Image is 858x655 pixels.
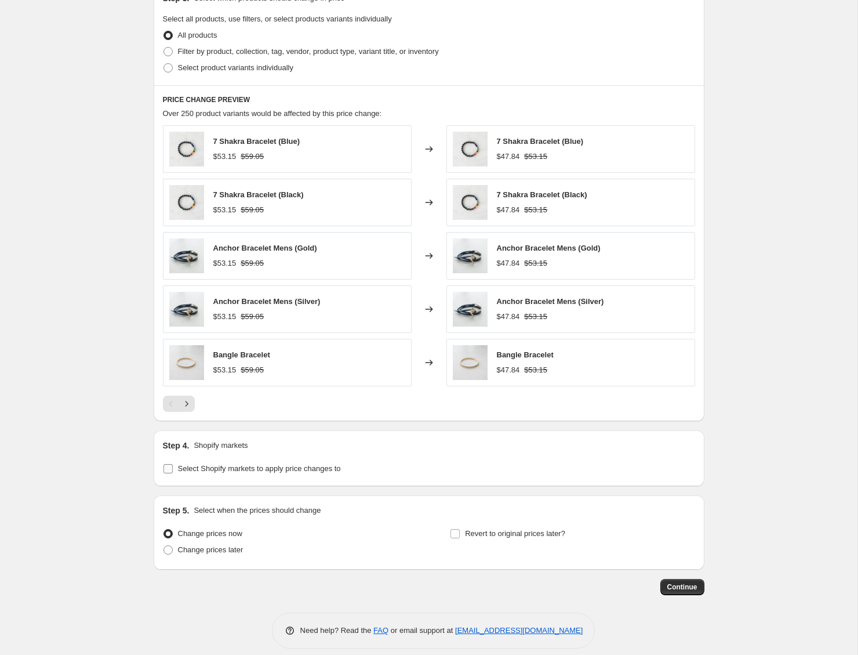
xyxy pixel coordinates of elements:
span: Continue [667,582,697,592]
div: $47.84 [497,364,520,376]
a: [EMAIL_ADDRESS][DOMAIN_NAME] [455,626,583,635]
span: Bangle Bracelet [213,350,270,359]
span: Anchor Bracelet Mens (Gold) [497,244,601,252]
h6: PRICE CHANGE PREVIEW [163,95,695,104]
img: 7-chakra-bracelet_925x_29219fd1-05f6-42be-ba87-953b4eb1e34e_80x.jpg [453,132,488,167]
div: $47.84 [497,311,520,323]
h2: Step 5. [163,505,190,516]
div: $53.15 [213,258,237,269]
div: $53.15 [213,364,237,376]
div: $47.84 [497,258,520,269]
span: All products [178,31,217,39]
button: Continue [660,579,704,595]
img: 7-chakra-bracelet_925x_29219fd1-05f6-42be-ba87-953b4eb1e34e_80x.jpg [453,185,488,220]
p: Shopify markets [194,440,248,451]
span: Filter by product, collection, tag, vendor, product type, variant title, or inventory [178,47,439,56]
strike: $53.15 [524,151,547,162]
span: Select product variants individually [178,63,293,72]
span: Select Shopify markets to apply price changes to [178,464,341,473]
strike: $53.15 [524,311,547,323]
span: Revert to original prices later? [465,529,565,538]
div: $47.84 [497,204,520,216]
img: bangle-bracelet-with-jewels_925x_1856326c-83b0-45c2-a1e8-67fcb8f9b656_80x.jpg [453,345,488,380]
img: anchor-bracelet-mens_925x_e880f45b-7b2e-43ac-aaf2-bfdc561374a9_80x.jpg [453,292,488,327]
strike: $59.05 [241,311,264,323]
img: anchor-bracelet-mens_925x_e880f45b-7b2e-43ac-aaf2-bfdc561374a9_80x.jpg [169,238,204,273]
nav: Pagination [163,396,195,412]
img: 7-chakra-bracelet_925x_29219fd1-05f6-42be-ba87-953b4eb1e34e_80x.jpg [169,185,204,220]
strike: $59.05 [241,151,264,162]
span: 7 Shakra Bracelet (Black) [213,190,304,199]
span: 7 Shakra Bracelet (Black) [497,190,587,199]
div: $53.15 [213,204,237,216]
img: anchor-bracelet-mens_925x_e880f45b-7b2e-43ac-aaf2-bfdc561374a9_80x.jpg [453,238,488,273]
span: or email support at [388,626,455,635]
span: Change prices later [178,545,243,554]
strike: $53.15 [524,204,547,216]
img: 7-chakra-bracelet_925x_29219fd1-05f6-42be-ba87-953b4eb1e34e_80x.jpg [169,132,204,167]
strike: $53.15 [524,364,547,376]
span: Anchor Bracelet Mens (Silver) [497,297,604,306]
strike: $59.05 [241,364,264,376]
span: Select all products, use filters, or select products variants individually [163,15,392,23]
strike: $59.05 [241,204,264,216]
span: Anchor Bracelet Mens (Gold) [213,244,317,252]
div: $53.15 [213,151,237,162]
span: Anchor Bracelet Mens (Silver) [213,297,321,306]
span: Over 250 product variants would be affected by this price change: [163,109,382,118]
img: anchor-bracelet-mens_925x_e880f45b-7b2e-43ac-aaf2-bfdc561374a9_80x.jpg [169,292,204,327]
span: Change prices now [178,529,242,538]
strike: $53.15 [524,258,547,269]
div: $47.84 [497,151,520,162]
div: $53.15 [213,311,237,323]
span: Need help? Read the [300,626,374,635]
img: bangle-bracelet-with-jewels_925x_1856326c-83b0-45c2-a1e8-67fcb8f9b656_80x.jpg [169,345,204,380]
p: Select when the prices should change [194,505,321,516]
a: FAQ [373,626,388,635]
button: Next [179,396,195,412]
strike: $59.05 [241,258,264,269]
span: Bangle Bracelet [497,350,554,359]
span: 7 Shakra Bracelet (Blue) [213,137,300,146]
span: 7 Shakra Bracelet (Blue) [497,137,584,146]
h2: Step 4. [163,440,190,451]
